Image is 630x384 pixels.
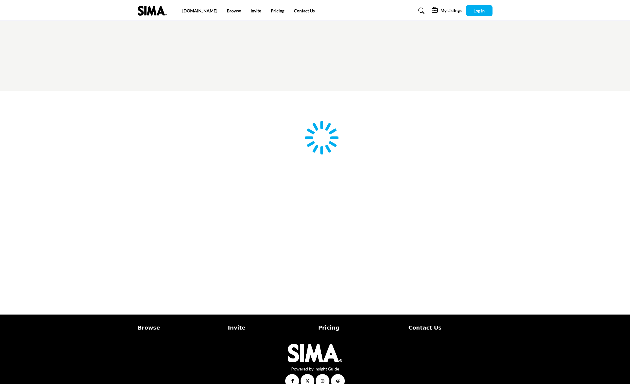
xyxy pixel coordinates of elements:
[182,8,217,13] a: [DOMAIN_NAME]
[432,7,462,14] div: My Listings
[138,6,170,16] img: Site Logo
[291,366,339,371] a: Powered by Insight Guide
[412,6,428,16] a: Search
[466,5,493,16] button: Log In
[474,8,485,13] span: Log In
[251,8,261,13] a: Invite
[138,324,222,332] a: Browse
[318,324,402,332] a: Pricing
[228,324,312,332] a: Invite
[288,344,342,362] img: No Site Logo
[271,8,284,13] a: Pricing
[409,324,493,332] a: Contact Us
[440,8,462,13] h5: My Listings
[294,8,315,13] a: Contact Us
[227,8,241,13] a: Browse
